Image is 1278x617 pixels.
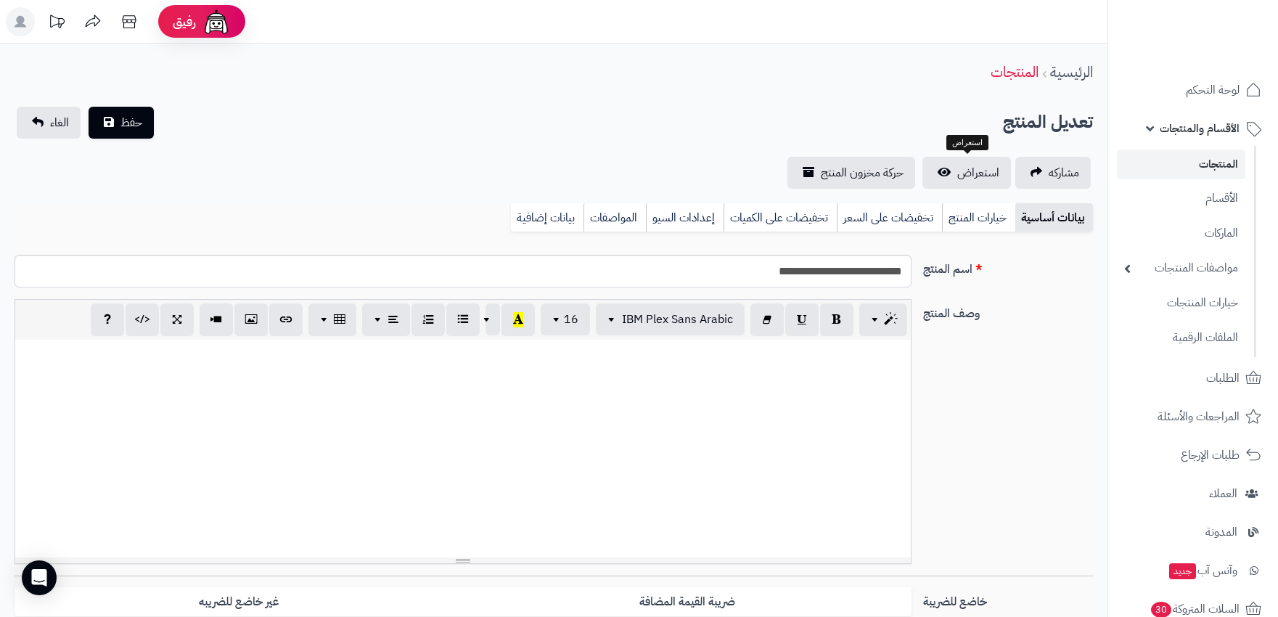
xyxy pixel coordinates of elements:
label: وصف المنتج [917,299,1099,322]
span: رفيق [173,13,196,30]
a: بيانات أساسية [1015,203,1093,232]
div: Open Intercom Messenger [22,560,57,595]
span: العملاء [1209,483,1237,504]
label: خاضع للضريبة [917,587,1099,610]
img: ai-face.png [202,7,231,36]
span: IBM Plex Sans Arabic [622,311,733,328]
span: حفظ [120,114,142,131]
span: طلبات الإرجاع [1181,445,1240,465]
span: الطلبات [1206,368,1240,388]
a: المنتجات [1117,150,1245,179]
span: المدونة [1205,522,1237,542]
a: استعراض [922,157,1011,189]
button: IBM Plex Sans Arabic [596,303,745,335]
button: 16 [541,303,590,335]
a: وآتس آبجديد [1117,553,1269,588]
button: حفظ [89,107,154,139]
a: الرئيسية [1050,61,1093,83]
a: الطلبات [1117,361,1269,396]
div: استعراض [946,135,988,151]
a: المواصفات [583,203,646,232]
a: المنتجات [991,61,1039,83]
label: ضريبة القيمة المضافة [463,587,912,617]
a: الأقسام [1117,183,1245,214]
span: استعراض [957,164,999,181]
a: الماركات [1117,218,1245,249]
a: الغاء [17,107,81,139]
a: تحديثات المنصة [38,7,75,40]
span: الأقسام والمنتجات [1160,118,1240,139]
a: العملاء [1117,476,1269,511]
a: المراجعات والأسئلة [1117,399,1269,434]
a: مشاركه [1015,157,1091,189]
a: تخفيضات على السعر [837,203,942,232]
a: طلبات الإرجاع [1117,438,1269,473]
a: خيارات المنتج [942,203,1015,232]
a: خيارات المنتجات [1117,287,1245,319]
span: لوحة التحكم [1186,80,1240,100]
a: تخفيضات على الكميات [724,203,837,232]
span: المراجعات والأسئلة [1158,406,1240,427]
a: لوحة التحكم [1117,73,1269,107]
a: الملفات الرقمية [1117,322,1245,354]
a: بيانات إضافية [511,203,583,232]
h2: تعديل المنتج [1003,107,1093,137]
label: غير خاضع للضريبه [15,587,463,617]
span: وآتس آب [1168,560,1237,581]
label: اسم المنتج [917,255,1099,278]
span: 16 [564,311,578,328]
span: حركة مخزون المنتج [821,164,904,181]
span: جديد [1169,563,1196,579]
a: مواصفات المنتجات [1117,253,1245,284]
a: المدونة [1117,515,1269,549]
span: مشاركه [1049,164,1079,181]
a: إعدادات السيو [646,203,724,232]
a: حركة مخزون المنتج [787,157,915,189]
span: الغاء [50,114,69,131]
